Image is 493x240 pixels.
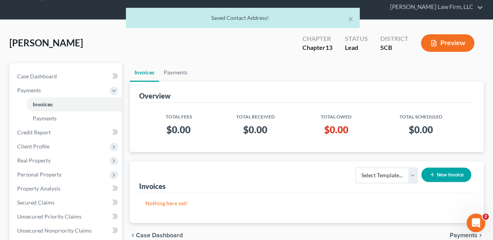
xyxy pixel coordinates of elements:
span: Case Dashboard [17,73,57,79]
div: Chapter [302,34,332,43]
div: Lead [345,43,368,52]
div: District [380,34,408,43]
a: Property Analysis [11,182,122,196]
a: Secured Claims [11,196,122,210]
iframe: Intercom live chat [466,214,485,232]
th: Total Owed [299,109,373,120]
span: Credit Report [17,129,51,136]
th: Total Fees [145,109,212,120]
a: Credit Report [11,125,122,139]
i: chevron_right [477,232,484,238]
a: Case Dashboard [11,69,122,83]
i: chevron_left [130,232,136,238]
div: Status [345,34,368,43]
th: Total Received [212,109,299,120]
span: Case Dashboard [136,232,183,238]
h3: $0.00 [218,124,293,136]
span: Unsecured Priority Claims [17,213,81,220]
button: New Invoice [421,168,471,182]
a: Unsecured Priority Claims [11,210,122,224]
a: Invoices [27,97,122,111]
div: Invoices [139,182,166,191]
span: Invoices [33,101,53,108]
a: Payments [159,63,192,82]
span: 13 [325,44,332,51]
span: [PERSON_NAME] [9,37,83,48]
span: Real Property [17,157,51,164]
span: Personal Property [17,171,62,178]
p: Nothing here yet! [145,199,468,207]
span: Payments [450,232,477,238]
span: Payments [33,115,57,122]
span: Property Analysis [17,185,60,192]
div: Chapter [302,43,332,52]
button: × [348,14,353,23]
span: Payments [17,87,41,94]
span: 2 [482,214,489,220]
button: Preview [421,34,474,52]
span: Secured Claims [17,199,55,206]
a: Unsecured Nonpriority Claims [11,224,122,238]
h3: $0.00 [152,124,205,136]
div: Overview [139,91,171,101]
th: Total Scheduled [373,109,468,120]
button: Payments chevron_right [450,232,484,238]
div: Saved Contact Address! [132,14,353,22]
h3: $0.00 [380,124,462,136]
h3: $0.00 [305,124,367,136]
span: Unsecured Nonpriority Claims [17,227,92,234]
button: chevron_left Case Dashboard [130,232,183,238]
a: Invoices [130,63,159,82]
span: Client Profile [17,143,49,150]
a: Payments [27,111,122,125]
div: SCB [380,43,408,52]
